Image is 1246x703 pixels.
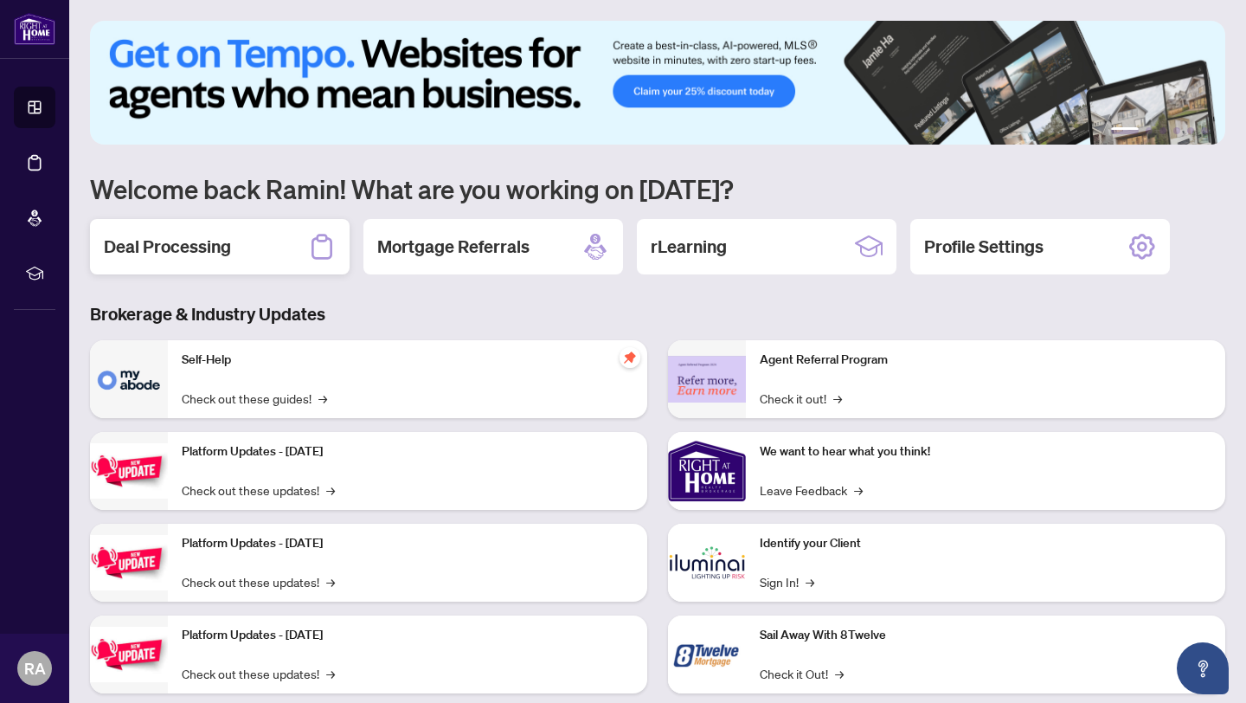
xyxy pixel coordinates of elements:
[182,664,335,683] a: Check out these updates!→
[1177,642,1229,694] button: Open asap
[760,534,1211,553] p: Identify your Client
[104,235,231,259] h2: Deal Processing
[668,524,746,602] img: Identify your Client
[182,572,335,591] a: Check out these updates!→
[651,235,727,259] h2: rLearning
[1146,127,1153,134] button: 2
[90,172,1225,205] h1: Welcome back Ramin! What are you working on [DATE]?
[760,664,844,683] a: Check it Out!→
[760,572,814,591] a: Sign In!→
[182,351,633,370] p: Self-Help
[854,480,863,500] span: →
[760,626,1211,645] p: Sail Away With 8Twelve
[1173,127,1180,134] button: 4
[182,480,335,500] a: Check out these updates!→
[182,442,633,461] p: Platform Updates - [DATE]
[90,627,168,681] img: Platform Updates - June 23, 2025
[90,340,168,418] img: Self-Help
[806,572,814,591] span: →
[182,389,327,408] a: Check out these guides!→
[90,21,1225,145] img: Slide 0
[760,442,1211,461] p: We want to hear what you think!
[182,626,633,645] p: Platform Updates - [DATE]
[318,389,327,408] span: →
[760,480,863,500] a: Leave Feedback→
[377,235,530,259] h2: Mortgage Referrals
[620,347,640,368] span: pushpin
[182,534,633,553] p: Platform Updates - [DATE]
[90,443,168,498] img: Platform Updates - July 21, 2025
[760,389,842,408] a: Check it out!→
[760,351,1211,370] p: Agent Referral Program
[1111,127,1139,134] button: 1
[24,656,46,680] span: RA
[833,389,842,408] span: →
[90,535,168,590] img: Platform Updates - July 8, 2025
[326,572,335,591] span: →
[668,616,746,693] img: Sail Away With 8Twelve
[1159,127,1166,134] button: 3
[90,302,1225,326] h3: Brokerage & Industry Updates
[835,664,844,683] span: →
[14,13,55,45] img: logo
[668,356,746,403] img: Agent Referral Program
[326,664,335,683] span: →
[1187,127,1194,134] button: 5
[1201,127,1208,134] button: 6
[668,432,746,510] img: We want to hear what you think!
[924,235,1044,259] h2: Profile Settings
[326,480,335,500] span: →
